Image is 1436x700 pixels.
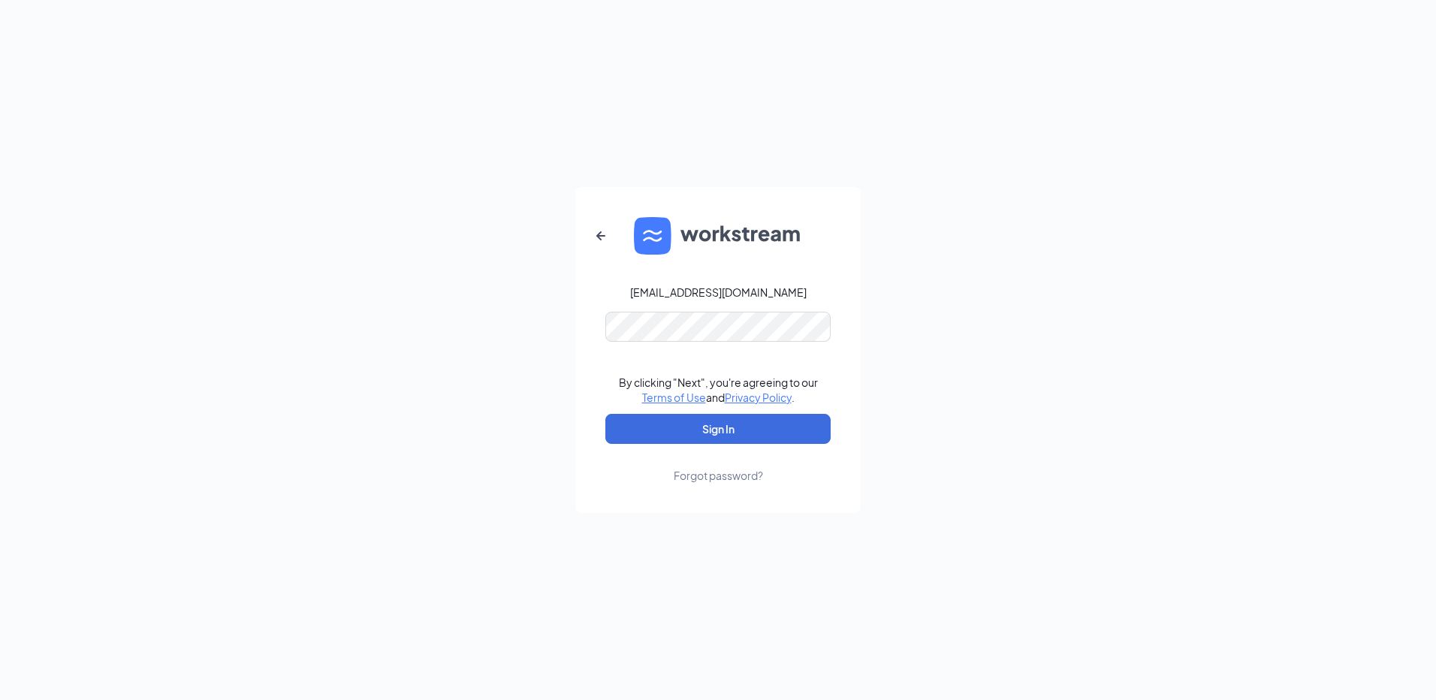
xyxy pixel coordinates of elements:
[725,391,792,404] a: Privacy Policy
[674,468,763,483] div: Forgot password?
[619,375,818,405] div: By clicking "Next", you're agreeing to our and .
[605,414,831,444] button: Sign In
[583,218,619,254] button: ArrowLeftNew
[642,391,706,404] a: Terms of Use
[634,217,802,255] img: WS logo and Workstream text
[592,227,610,245] svg: ArrowLeftNew
[674,444,763,483] a: Forgot password?
[630,285,807,300] div: [EMAIL_ADDRESS][DOMAIN_NAME]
